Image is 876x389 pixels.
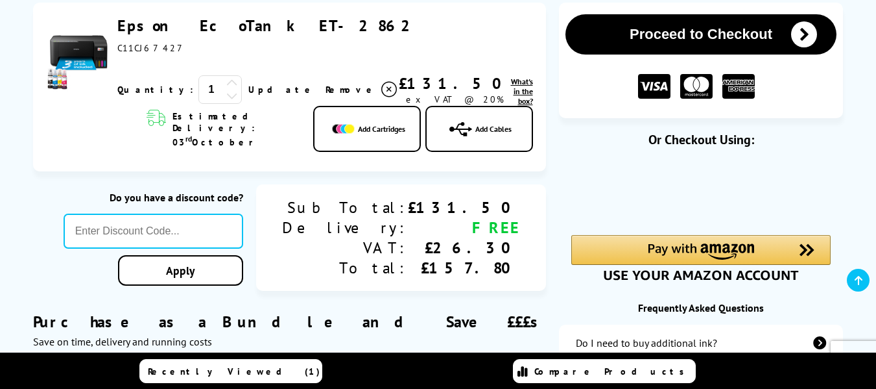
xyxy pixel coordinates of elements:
[571,235,831,281] div: Amazon Pay - Use your Amazon account
[332,124,355,134] img: Add Cartridges
[282,218,408,238] div: Delivery:
[513,359,696,383] a: Compare Products
[559,131,844,148] div: Or Checkout Using:
[46,27,111,92] img: Epson EcoTank ET-2862
[534,366,691,377] span: Compare Products
[358,124,405,134] span: Add Cartridges
[282,197,408,218] div: Sub Total:
[282,238,408,258] div: VAT:
[680,74,713,99] img: MASTER CARD
[118,255,243,286] a: Apply
[722,74,755,99] img: American Express
[117,16,420,36] a: Epson EcoTank ET-2862
[475,124,512,134] span: Add Cables
[565,14,837,55] button: Proceed to Checkout
[64,214,243,249] input: Enter Discount Code...
[408,197,520,218] div: £131.50
[408,218,520,238] div: FREE
[282,258,408,278] div: Total:
[559,325,844,361] a: additional-ink
[511,77,533,106] a: lnk_inthebox
[172,110,300,148] span: Estimated Delivery: 03 October
[185,134,192,144] sup: rd
[326,80,399,99] a: Delete item from your basket
[326,84,377,95] span: Remove
[33,335,546,348] div: Save on time, delivery and running costs
[117,84,193,95] span: Quantity:
[408,258,520,278] div: £157.80
[248,84,315,95] a: Update
[571,169,831,213] iframe: PayPal
[148,366,320,377] span: Recently Viewed (1)
[408,238,520,258] div: £26.30
[638,74,670,99] img: VISA
[139,359,322,383] a: Recently Viewed (1)
[511,77,533,106] span: What's in the box?
[559,301,844,314] div: Frequently Asked Questions
[64,191,243,204] div: Do you have a discount code?
[399,73,511,94] div: £131.50
[576,336,717,349] div: Do I need to buy additional ink?
[117,42,187,54] span: C11CJ67427
[406,94,504,105] span: ex VAT @ 20%
[33,292,546,348] div: Purchase as a Bundle and Save £££s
